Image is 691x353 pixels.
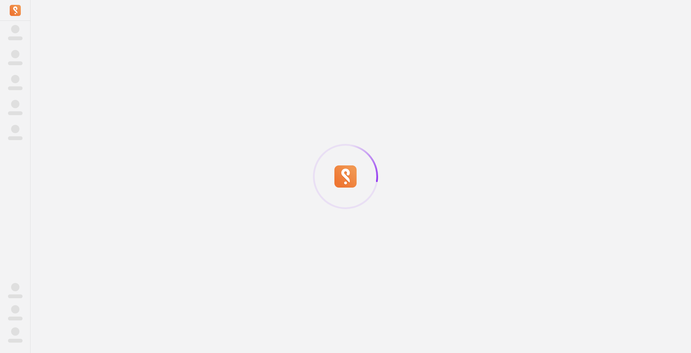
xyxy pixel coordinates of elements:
span: ‌ [11,100,19,108]
span: ‌ [11,327,19,336]
span: ‌ [11,25,19,33]
span: ‌ [8,86,23,90]
span: ‌ [11,75,19,83]
span: ‌ [11,125,19,133]
span: ‌ [8,294,23,298]
span: ‌ [8,317,23,320]
span: ‌ [11,50,19,58]
span: ‌ [11,283,19,291]
span: ‌ [8,36,23,40]
span: ‌ [8,339,23,343]
span: ‌ [8,136,23,140]
span: ‌ [8,111,23,115]
span: ‌ [8,61,23,65]
span: ‌ [11,305,19,313]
